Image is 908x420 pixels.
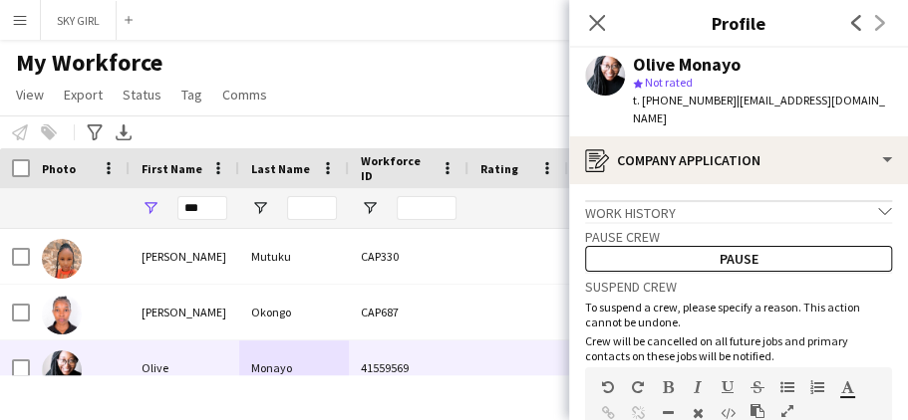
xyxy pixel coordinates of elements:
[751,403,764,419] button: Paste as plain text
[691,379,705,395] button: Italic
[214,82,275,107] a: Comms
[361,199,379,217] button: Open Filter Menu
[142,161,202,176] span: First Name
[287,196,337,220] input: Last Name Filter Input
[633,93,737,107] span: t. [PHONE_NUMBER]
[173,82,210,107] a: Tag
[633,93,885,125] span: | [EMAIL_ADDRESS][DOMAIN_NAME]
[633,56,741,74] div: Olive Monayo
[349,285,468,339] div: CAP687
[42,295,82,334] img: Caroline Okongo
[585,333,892,363] p: Crew will be cancelled on all future jobs and primary contacts on these jobs will be notified.
[631,379,645,395] button: Redo
[239,229,349,284] div: Mutuku
[115,82,169,107] a: Status
[130,285,239,339] div: [PERSON_NAME]
[41,1,117,40] button: SKY GIRL
[56,82,111,107] a: Export
[42,350,82,390] img: Olive Monayo
[601,379,615,395] button: Undo
[645,75,693,90] span: Not rated
[222,86,267,104] span: Comms
[721,379,735,395] button: Underline
[251,199,269,217] button: Open Filter Menu
[585,246,892,272] button: Pause
[8,82,52,107] a: View
[661,379,675,395] button: Bold
[251,161,310,176] span: Last Name
[181,86,202,104] span: Tag
[16,48,162,78] span: My Workforce
[810,379,824,395] button: Ordered List
[349,229,468,284] div: CAP330
[585,300,892,329] p: To suspend a crew, please specify a reason. This action cannot be undone.
[751,379,764,395] button: Strikethrough
[585,228,892,246] h3: Pause crew
[142,199,159,217] button: Open Filter Menu
[130,340,239,395] div: Olive
[42,161,76,176] span: Photo
[585,278,892,296] h3: Suspend crew
[112,120,136,144] app-action-btn: Export XLSX
[177,196,227,220] input: First Name Filter Input
[16,86,44,104] span: View
[123,86,161,104] span: Status
[569,136,908,184] div: Company application
[239,285,349,339] div: Okongo
[349,340,468,395] div: 41559569
[585,200,892,222] div: Work history
[239,340,349,395] div: Monayo
[780,403,794,419] button: Fullscreen
[83,120,107,144] app-action-btn: Advanced filters
[130,229,239,284] div: [PERSON_NAME]
[569,10,908,36] h3: Profile
[780,379,794,395] button: Unordered List
[840,379,854,395] button: Text Color
[480,161,518,176] span: Rating
[64,86,103,104] span: Export
[42,239,82,279] img: Caroline Mutuku
[397,196,456,220] input: Workforce ID Filter Input
[361,153,433,183] span: Workforce ID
